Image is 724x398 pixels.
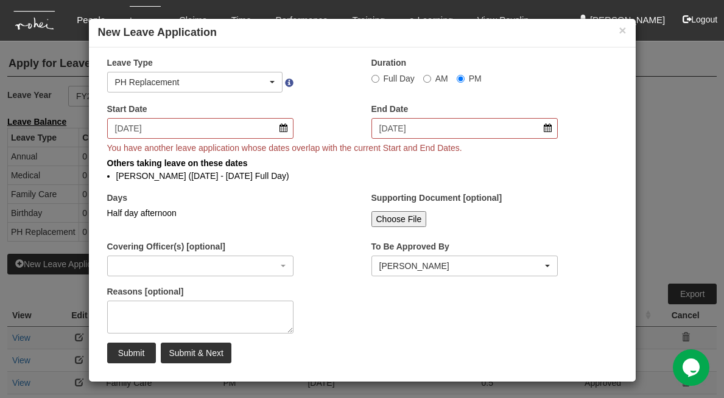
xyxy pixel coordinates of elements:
[107,192,127,204] label: Days
[115,76,268,88] div: PH Replacement
[107,57,153,69] label: Leave Type
[371,103,409,115] label: End Date
[107,285,184,298] label: Reasons [optional]
[107,207,294,219] div: Half day afternoon
[619,24,626,37] button: ×
[161,343,231,363] input: Submit & Next
[107,240,225,253] label: Covering Officer(s) [optional]
[379,260,543,272] div: [PERSON_NAME]
[107,343,156,363] input: Submit
[98,26,217,38] b: New Leave Application
[116,170,608,182] li: [PERSON_NAME] ([DATE] - [DATE] Full Day)
[469,74,482,83] span: PM
[435,74,448,83] span: AM
[371,240,449,253] label: To Be Approved By
[107,143,462,153] span: You have another leave application whose dates overlap with the current Start and End Dates.
[371,57,407,69] label: Duration
[107,158,248,168] b: Others taking leave on these dates
[371,192,502,204] label: Supporting Document [optional]
[673,349,712,386] iframe: chat widget
[107,118,294,139] input: d/m/yyyy
[371,211,427,227] input: Choose File
[371,118,558,139] input: d/m/yyyy
[384,74,415,83] span: Full Day
[107,72,283,93] button: PH Replacement
[371,256,558,276] button: Wen-Wei Chiang
[107,103,147,115] label: Start Date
